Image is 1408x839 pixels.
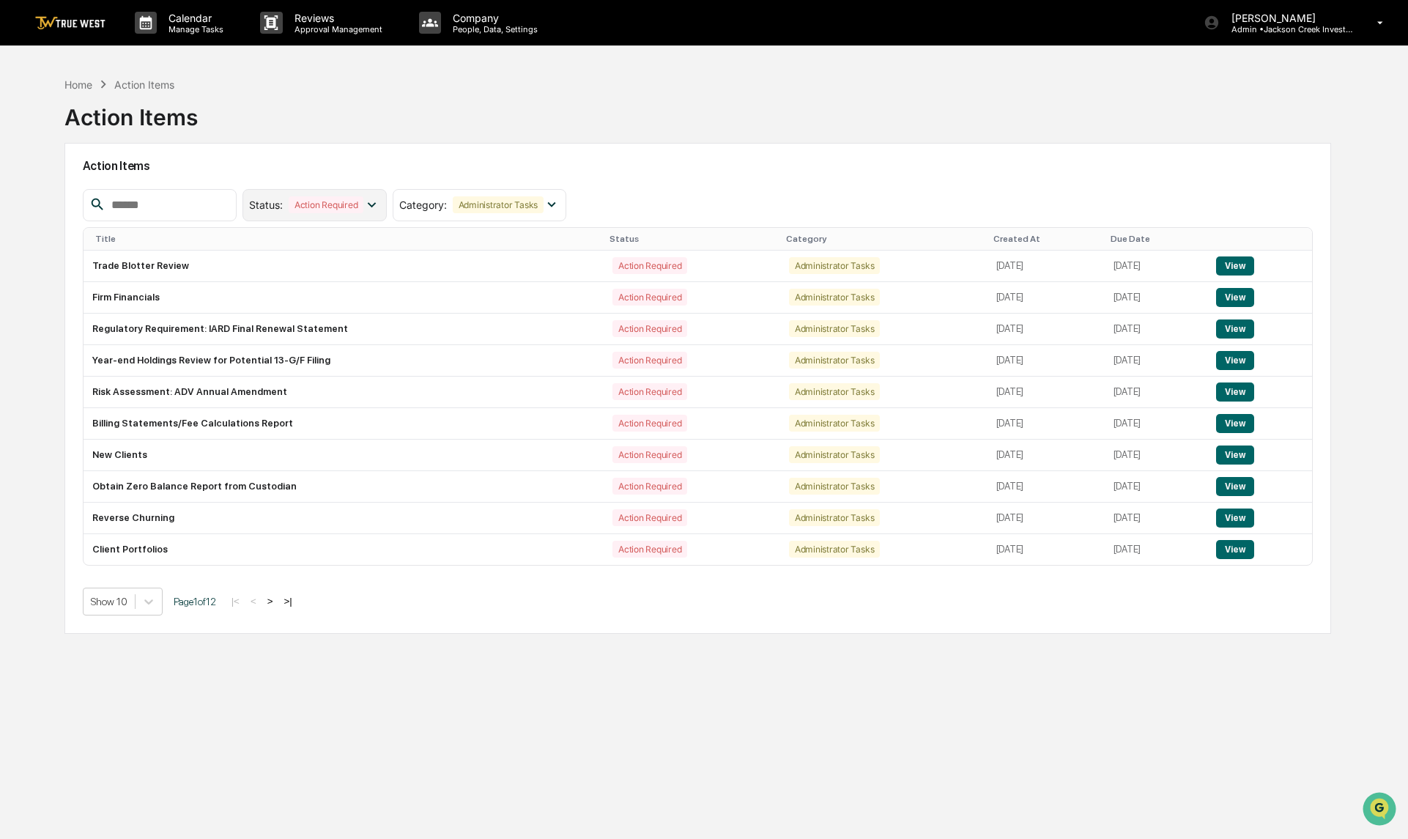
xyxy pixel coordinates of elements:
span: Attestations [121,185,182,199]
a: View [1216,355,1253,366]
a: View [1216,544,1253,555]
span: Preclearance [29,185,95,199]
td: Trade Blotter Review [84,251,604,282]
td: Regulatory Requirement: IARD Final Renewal Statement [84,314,604,345]
input: Clear [38,67,242,82]
button: View [1216,319,1253,339]
iframe: Open customer support [1361,791,1401,830]
p: Calendar [157,12,231,24]
a: View [1216,512,1253,523]
div: Action Required [612,415,687,432]
div: Action Required [612,478,687,495]
td: Year-end Holdings Review for Potential 13-G/F Filing [84,345,604,377]
button: View [1216,477,1253,496]
span: Data Lookup [29,212,92,227]
div: Action Required [612,320,687,337]
td: [DATE] [1105,408,1208,440]
div: Administrator Tasks [789,352,880,369]
span: Category : [399,199,447,211]
div: Status [609,234,774,244]
div: Administrator Tasks [789,478,880,495]
button: View [1216,288,1253,307]
p: People, Data, Settings [441,24,545,34]
td: Obtain Zero Balance Report from Custodian [84,471,604,503]
span: Page 1 of 12 [174,596,216,607]
td: [DATE] [1105,314,1208,345]
div: Administrator Tasks [789,541,880,558]
div: Administrator Tasks [789,383,880,400]
img: logo [35,16,105,30]
div: 🔎 [15,214,26,226]
td: [DATE] [1105,377,1208,408]
div: Due Date [1111,234,1202,244]
a: View [1216,449,1253,460]
button: View [1216,256,1253,276]
p: Approval Management [283,24,390,34]
span: Status : [249,199,283,211]
div: We're available if you need us! [50,127,185,138]
button: View [1216,351,1253,370]
td: [DATE] [988,282,1105,314]
img: 1746055101610-c473b297-6a78-478c-a979-82029cc54cd1 [15,112,41,138]
div: Administrator Tasks [789,257,880,274]
a: View [1216,386,1253,397]
button: View [1216,382,1253,402]
button: |< [227,595,244,607]
td: Reverse Churning [84,503,604,534]
button: Start new chat [249,117,267,134]
div: Administrator Tasks [789,446,880,463]
div: Action Required [612,383,687,400]
div: Action Required [612,289,687,306]
a: 🔎Data Lookup [9,207,98,233]
div: Action Required [612,541,687,558]
td: [DATE] [988,534,1105,565]
p: How can we help? [15,31,267,54]
a: View [1216,292,1253,303]
div: Action Required [612,509,687,526]
button: > [263,595,278,607]
td: [DATE] [1105,251,1208,282]
td: [DATE] [988,251,1105,282]
div: Title [95,234,598,244]
a: 🖐️Preclearance [9,179,100,205]
div: 🖐️ [15,186,26,198]
p: Admin • Jackson Creek Investment Advisors [1220,24,1356,34]
td: [DATE] [988,377,1105,408]
a: View [1216,260,1253,271]
td: [DATE] [1105,503,1208,534]
td: [DATE] [988,408,1105,440]
td: [DATE] [1105,440,1208,471]
button: View [1216,446,1253,465]
div: Action Required [289,196,363,213]
td: Billing Statements/Fee Calculations Report [84,408,604,440]
td: Risk Assessment: ADV Annual Amendment [84,377,604,408]
td: [DATE] [988,471,1105,503]
span: Pylon [146,248,177,259]
h2: Action Items [83,159,1313,173]
td: [DATE] [1105,282,1208,314]
td: [DATE] [988,440,1105,471]
div: Administrator Tasks [789,289,880,306]
div: Action Required [612,257,687,274]
a: View [1216,481,1253,492]
p: Reviews [283,12,390,24]
a: View [1216,418,1253,429]
div: Action Items [114,78,174,91]
div: Administrator Tasks [789,509,880,526]
div: Category [786,234,982,244]
td: Client Portfolios [84,534,604,565]
td: [DATE] [988,345,1105,377]
div: Action Required [612,352,687,369]
td: [DATE] [1105,345,1208,377]
p: Company [441,12,545,24]
div: Created At [993,234,1099,244]
td: [DATE] [988,314,1105,345]
div: Start new chat [50,112,240,127]
button: >| [280,595,297,607]
a: 🗄️Attestations [100,179,188,205]
div: 🗄️ [106,186,118,198]
button: View [1216,414,1253,433]
a: Powered byPylon [103,248,177,259]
